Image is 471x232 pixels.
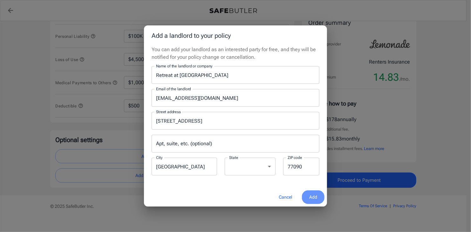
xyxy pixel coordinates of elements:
label: Street address [156,109,181,114]
label: Email of the landlord [156,86,191,92]
label: State [229,155,238,160]
button: Add [302,190,324,204]
label: Name of the landlord or company [156,63,213,69]
span: Add [309,193,317,201]
button: Cancel [271,190,299,204]
label: ZIP code [288,155,302,160]
h2: Add a landlord to your policy [144,25,327,46]
p: You can add your landlord as an interested party for free, and they will be notified for your pol... [152,46,319,61]
label: City [156,155,162,160]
